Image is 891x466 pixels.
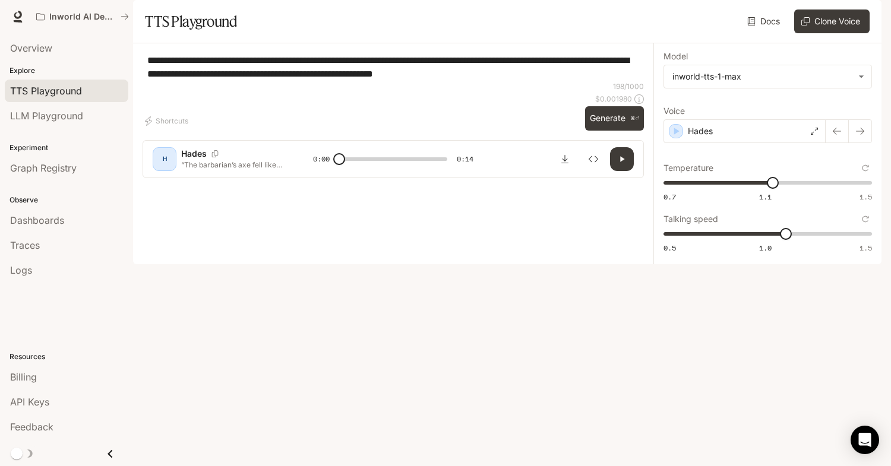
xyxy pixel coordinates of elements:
span: 1.5 [860,243,872,253]
p: Model [663,52,688,61]
p: Hades [688,125,713,137]
h1: TTS Playground [145,9,237,33]
button: Copy Voice ID [207,150,223,157]
p: ⌘⏎ [630,115,639,122]
button: Generate⌘⏎ [585,106,644,131]
p: Talking speed [663,215,718,223]
p: Inworld AI Demos [49,12,116,22]
div: inworld-tts-1-max [672,71,852,83]
p: $ 0.001980 [595,94,632,104]
span: 0:00 [313,153,330,165]
span: 1.5 [860,192,872,202]
div: Open Intercom Messenger [851,426,879,454]
p: Hades [181,148,207,160]
span: 1.1 [759,192,772,202]
div: H [155,150,174,169]
button: Download audio [553,147,577,171]
span: 0:14 [457,153,473,165]
button: Shortcuts [143,112,193,131]
button: Clone Voice [794,9,870,33]
p: Voice [663,107,685,115]
p: “The barbarian’s axe fell like thunder, again and again. Red [PERSON_NAME] proved deadly, But the... [181,160,285,170]
button: Reset to default [859,213,872,226]
span: 1.0 [759,243,772,253]
button: All workspaces [31,5,134,28]
button: Inspect [582,147,605,171]
p: Temperature [663,164,713,172]
a: Docs [745,9,785,33]
span: 0.5 [663,243,676,253]
span: 0.7 [663,192,676,202]
p: 198 / 1000 [613,81,644,91]
div: inworld-tts-1-max [664,65,871,88]
button: Reset to default [859,161,872,175]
